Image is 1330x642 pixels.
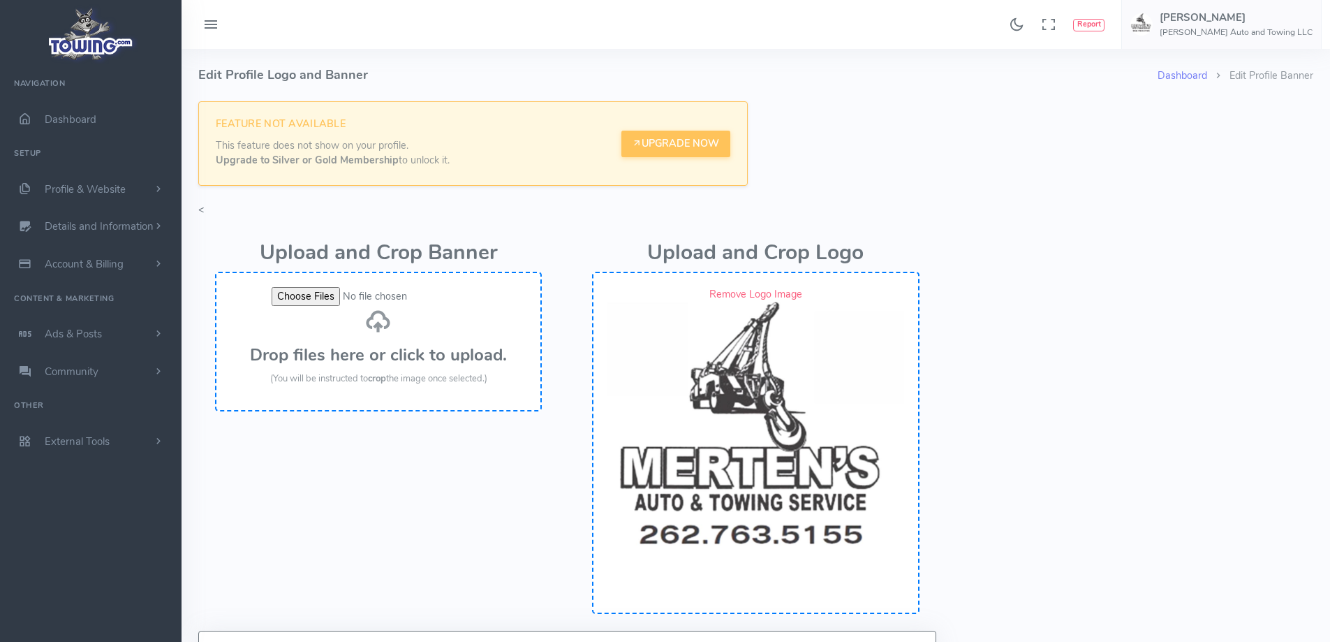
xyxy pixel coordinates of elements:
strong: Upgrade to Silver or Gold Membership [216,153,399,167]
p: This feature does not show on your profile. to unlock it. [216,138,450,168]
span: Dashboard [45,112,96,126]
strong: crop [368,372,386,385]
li: Edit Profile Banner [1207,68,1313,84]
a: Upgrade Now [621,131,730,157]
span: Account & Billing [45,257,124,271]
img: logo [44,4,138,64]
span: Details and Information [45,220,154,234]
span: External Tools [45,435,110,448]
h6: [PERSON_NAME] Auto and Towing LLC [1160,28,1313,37]
img: user-image [1130,13,1153,36]
a: Dashboard [1158,68,1207,82]
h5: [PERSON_NAME] [1160,12,1313,23]
span: Community [45,365,98,379]
img: Current Logo [607,302,903,598]
h2: Upload and Crop Banner [215,242,542,265]
button: Report [1073,19,1104,31]
a: Remove Logo Image [709,287,802,301]
span: (You will be instructed to the image once selected.) [270,372,487,385]
h2: Upload and Crop Logo [592,242,919,265]
h4: Edit Profile Logo and Banner [198,49,1158,101]
h4: Feature Not Available [216,119,450,130]
span: Ads & Posts [45,327,102,341]
h3: Drop files here or click to upload. [230,346,526,364]
span: Profile & Website [45,182,126,196]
